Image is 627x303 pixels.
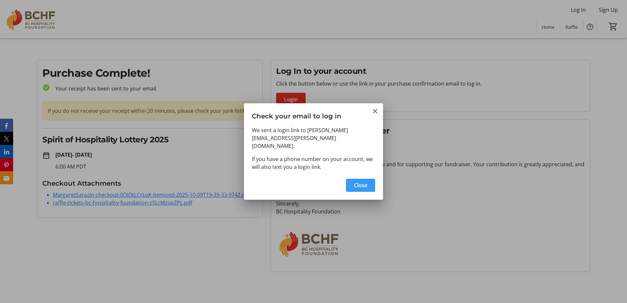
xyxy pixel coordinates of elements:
p: We sent a login link to [PERSON_NAME][EMAIL_ADDRESS][PERSON_NAME][DOMAIN_NAME]. [252,126,375,150]
button: Close [371,107,379,115]
button: Close [346,179,375,192]
span: Close [354,181,367,189]
h3: Check your email to log in [244,103,383,126]
p: If you have a phone number on your account, we will also text you a login link. [252,155,375,171]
